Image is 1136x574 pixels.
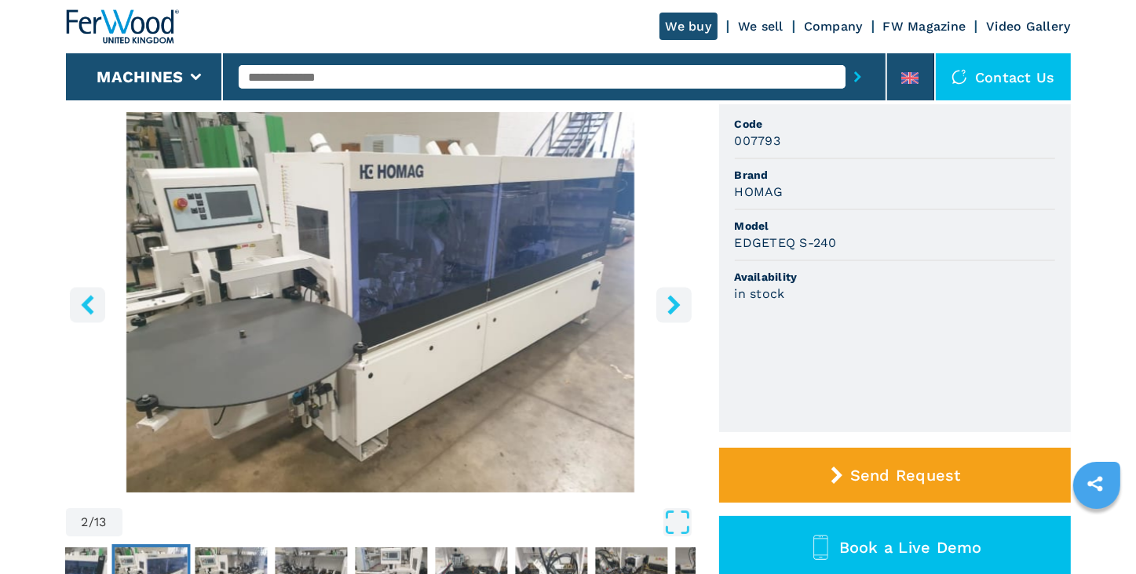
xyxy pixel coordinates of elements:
a: FW Magazine [883,19,966,34]
span: 13 [94,516,107,529]
a: We buy [659,13,718,40]
a: Company [804,19,863,34]
span: Brand [735,167,1055,183]
button: left-button [70,287,105,322]
a: Video Gallery [986,19,1070,34]
span: Availability [735,269,1055,285]
img: Contact us [952,69,967,85]
span: 2 [82,516,89,529]
button: Machines [97,67,183,86]
span: Model [735,218,1055,234]
img: Ferwood [66,9,179,44]
h3: EDGETEQ S-240 [735,234,837,252]
h3: in stock [735,285,785,303]
img: Single Sided Edgebanders HOMAG EDGETEQ S-240 [66,112,696,492]
button: right-button [656,287,692,322]
button: submit-button [846,59,870,95]
span: / [89,516,94,529]
button: Send Request [719,448,1071,503]
iframe: Chat [1069,503,1124,562]
h3: HOMAG [735,183,784,201]
h3: 007793 [735,132,781,150]
div: Go to Slide 2 [66,112,696,492]
span: Book a Live Demo [839,538,982,557]
div: Contact us [936,53,1071,100]
a: sharethis [1076,464,1115,503]
a: We sell [738,19,784,34]
span: Code [735,116,1055,132]
span: Send Request [850,466,961,485]
button: Open Fullscreen [126,508,692,536]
